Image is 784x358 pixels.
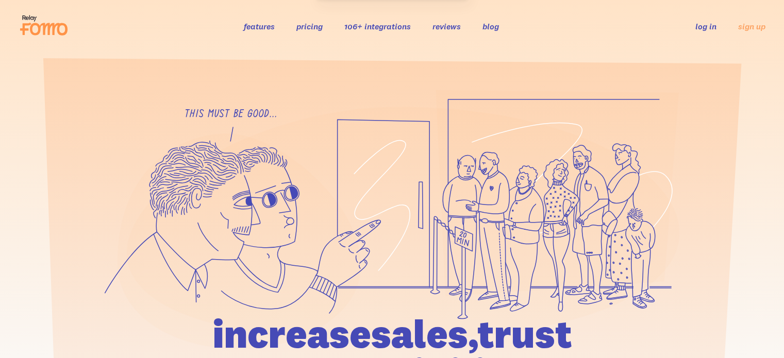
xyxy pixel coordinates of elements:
a: sign up [738,21,765,32]
a: log in [695,21,716,31]
a: pricing [296,21,323,31]
a: 106+ integrations [344,21,411,31]
a: features [244,21,275,31]
a: reviews [432,21,461,31]
a: blog [482,21,499,31]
